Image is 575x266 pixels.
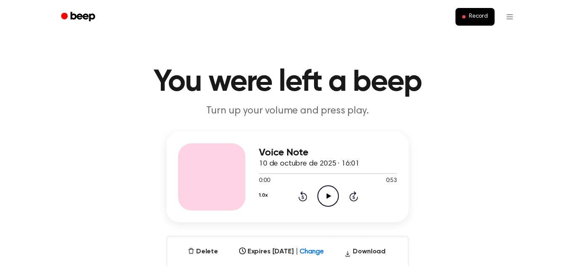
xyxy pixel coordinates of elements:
[72,67,503,97] h1: You were left a beep
[184,247,221,257] button: Delete
[55,9,103,25] a: Beep
[386,176,397,185] span: 0:53
[126,104,449,118] p: Turn up your volume and press play.
[469,13,488,21] span: Record
[455,8,495,26] button: Record
[341,247,389,260] button: Download
[259,160,359,168] span: 10 de octubre de 2025 · 16:01
[259,147,397,158] h3: Voice Note
[259,176,270,185] span: 0:00
[500,7,520,27] button: Open menu
[259,188,267,203] button: 1.0x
